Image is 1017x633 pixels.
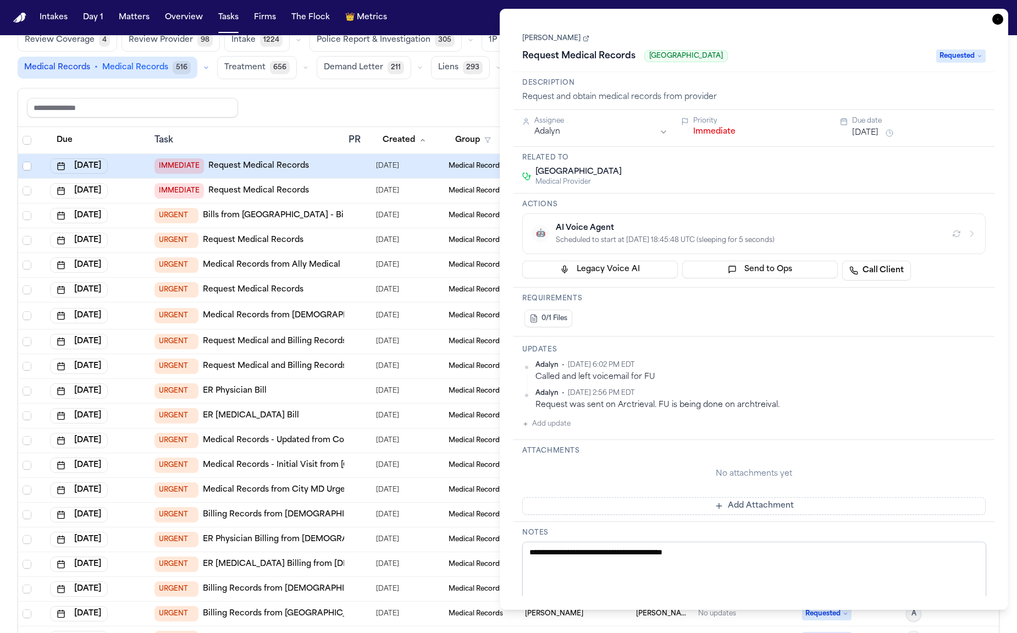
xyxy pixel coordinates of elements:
a: [PERSON_NAME] [522,34,589,43]
span: • [95,62,98,73]
span: 211 [388,61,404,74]
button: Snooze task [883,126,896,140]
div: Priority [693,117,827,125]
span: Demand Letter [324,62,383,73]
span: 1224 [260,34,283,47]
span: 4 [99,34,110,47]
span: 656 [270,61,290,74]
span: 🤖 [536,228,545,239]
button: Medical Records•Medical Records516 [18,57,197,79]
div: Called and left voicemail for FU [535,372,986,382]
span: 305 [435,34,455,47]
span: Police Report & Investigation [317,35,430,46]
div: Request was sent on Arctrieval. FU is being done on archtreival. [535,400,986,410]
button: Day 1 [79,8,108,27]
button: Overview [161,8,207,27]
div: Request and obtain medical records from provider [522,92,986,103]
span: [GEOGRAPHIC_DATA] [644,50,728,62]
button: Review Provider98 [121,29,220,52]
span: • [562,361,565,370]
h3: Description [522,79,986,87]
button: Add Attachment [522,497,986,515]
button: Refresh [950,227,963,240]
button: Immediate [693,126,736,137]
button: 1P Insurance350 [482,29,569,52]
button: Add update [522,417,571,431]
span: Intake [231,35,256,46]
div: Due date [852,117,986,125]
a: Home [13,13,26,23]
h3: Notes [522,529,986,537]
img: Finch Logo [13,13,26,23]
span: 293 [463,61,483,74]
span: [DATE] 6:02 PM EDT [568,361,635,370]
button: Treatment656 [217,56,297,79]
button: Demand Letter211 [317,56,411,79]
button: Tasks [214,8,243,27]
button: Firms [250,8,280,27]
span: 1P Insurance [489,35,538,46]
div: No attachments yet [522,469,986,480]
h3: Updates [522,345,986,354]
button: Send to Ops [682,261,838,278]
span: • [562,389,565,398]
button: [DATE] [852,128,878,139]
span: Requested [936,49,986,63]
h3: Requirements [522,294,986,303]
span: 98 [197,34,213,47]
span: [GEOGRAPHIC_DATA] [535,167,622,178]
div: Scheduled to start at [DATE] 18:45:48 UTC (sleeping for 5 seconds) [556,236,943,245]
a: Call Client [842,261,911,280]
span: Review Coverage [25,35,95,46]
span: Medical Records [102,62,168,73]
span: 516 [173,61,191,74]
span: Treatment [224,62,266,73]
button: Police Report & Investigation305 [309,29,462,52]
span: Review Provider [129,35,193,46]
button: Intakes [35,8,72,27]
button: Matters [114,8,154,27]
span: Medical Records [24,62,90,73]
div: Assignee [534,117,668,125]
h3: Related to [522,153,986,162]
span: [DATE] 2:56 PM EDT [568,389,635,398]
h1: Request Medical Records [518,47,640,65]
button: crownMetrics [341,8,391,27]
span: Liens [438,62,458,73]
button: 0/1 Files [524,310,572,327]
div: AI Voice Agent [556,223,943,234]
button: The Flock [287,8,334,27]
h3: Actions [522,200,986,209]
span: Medical Provider [535,178,622,186]
button: Liens293 [431,56,490,79]
button: Review Coverage4 [18,29,117,52]
span: Adalyn [535,389,559,398]
span: Adalyn [535,361,559,370]
h3: Attachments [522,447,986,455]
button: Legacy Voice AI [522,261,678,278]
button: 🤖AI Voice AgentScheduled to start at [DATE] 18:45:48 UTC (sleeping for 5 seconds) [522,213,986,254]
button: Intake1224 [224,29,290,52]
span: 0/1 Files [541,314,567,323]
